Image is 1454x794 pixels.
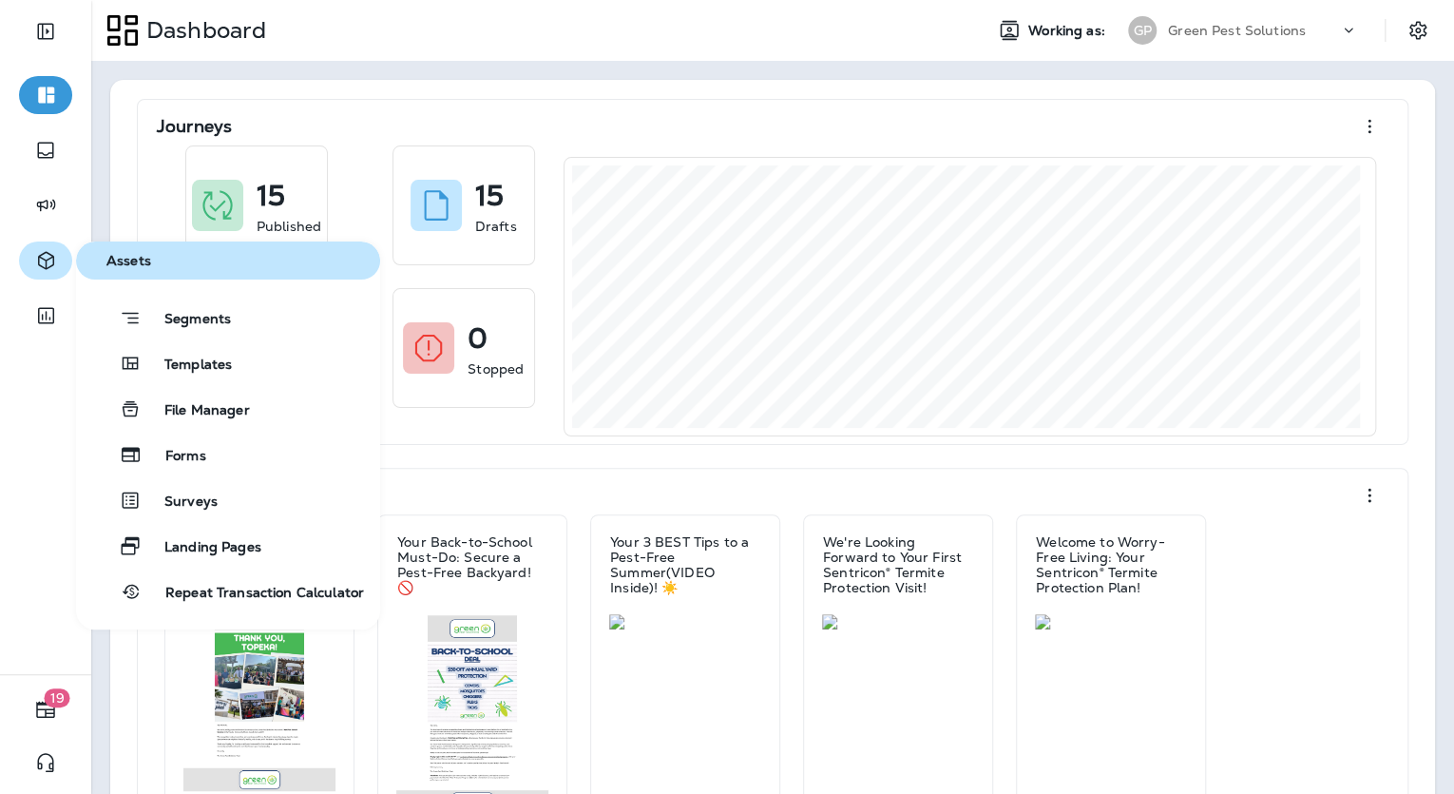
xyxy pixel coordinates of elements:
[609,614,761,629] img: 2db1f266-9d97-4179-886e-2d69200361fe.jpg
[76,481,380,519] button: Surveys
[1168,23,1306,38] p: Green Pest Solutions
[76,242,380,280] button: Assets
[143,448,206,466] span: Forms
[1028,23,1109,39] span: Working as:
[142,357,232,375] span: Templates
[76,527,380,565] button: Landing Pages
[822,614,974,629] img: 0390e801-8824-460f-a4cd-ac726fd419f1.jpg
[76,572,380,610] button: Repeat Transaction Calculator
[142,402,250,420] span: File Manager
[84,253,373,269] span: Assets
[76,299,380,337] button: Segments
[142,539,261,557] span: Landing Pages
[142,311,231,330] span: Segments
[142,494,218,512] span: Surveys
[468,359,524,378] p: Stopped
[257,217,321,236] p: Published
[139,16,266,45] p: Dashboard
[1401,13,1435,48] button: Settings
[610,534,760,595] p: Your 3 BEST Tips to a Pest-Free Summer(VIDEO Inside)! ☀️
[76,436,380,474] button: Forms
[157,117,232,136] p: Journeys
[76,344,380,382] button: Templates
[475,186,504,205] p: 15
[257,186,285,205] p: 15
[76,390,380,428] button: File Manager
[45,688,70,707] span: 19
[397,534,547,595] p: Your Back-to-School Must-Do: Secure a Pest-Free Backyard! 🚫
[823,534,973,595] p: We're Looking Forward to Your First Sentricon® Termite Protection Visit!
[468,329,488,348] p: 0
[1128,16,1157,45] div: GP
[143,585,364,603] span: Repeat Transaction Calculator
[1035,614,1187,629] img: ce0bd4a0-4d09-45db-b9d1-91e96680071e.jpg
[19,12,72,50] button: Expand Sidebar
[475,217,517,236] p: Drafts
[1036,534,1186,595] p: Welcome to Worry-Free Living: Your Sentricon® Termite Protection Plan!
